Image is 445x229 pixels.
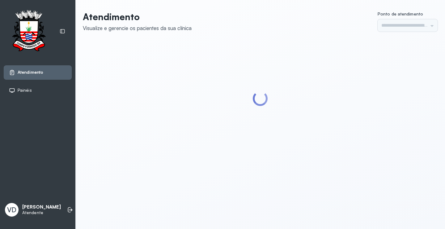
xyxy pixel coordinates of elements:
[22,204,61,210] p: [PERSON_NAME]
[83,25,192,31] div: Visualize e gerencie os pacientes da sua clínica
[18,70,43,75] span: Atendimento
[83,11,192,22] p: Atendimento
[18,88,32,93] span: Painéis
[7,206,16,214] span: VD
[9,69,66,76] a: Atendimento
[22,210,61,215] p: Atendente
[378,11,423,16] span: Ponto de atendimento
[6,10,51,53] img: Logotipo do estabelecimento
